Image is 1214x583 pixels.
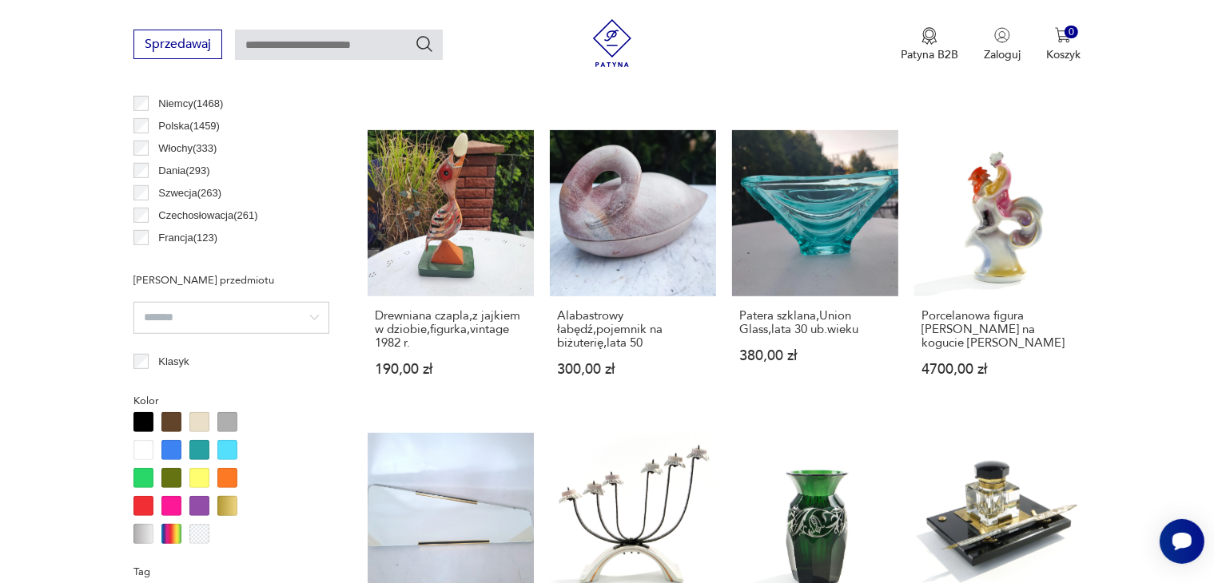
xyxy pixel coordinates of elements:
p: [GEOGRAPHIC_DATA] ( 101 ) [158,252,291,269]
h3: Alabastrowy łabędź,pojemnik na biżuterię,lata 50 [557,309,709,350]
p: 4700,00 zł [921,363,1073,376]
p: Tag [133,563,329,581]
p: 300,00 zł [557,363,709,376]
a: Drewniana czapla,z jajkiem w dziobie,figurka,vintage 1982 r.Drewniana czapla,z jajkiem w dziobie,... [368,130,534,407]
button: Patyna B2B [901,27,958,62]
p: 380,00 zł [739,349,891,363]
p: Koszyk [1046,47,1081,62]
h3: Patera szklana,Union Glass,lata 30 ub.wieku [739,309,891,336]
p: Kolor [133,392,329,410]
button: 0Koszyk [1046,27,1081,62]
p: Polska ( 1459 ) [158,117,220,135]
p: Czechosłowacja ( 261 ) [158,207,257,224]
a: Patera szklana,Union Glass,lata 30 ub.wiekuPatera szklana,Union Glass,lata 30 ub.wieku380,00 zł [732,130,898,407]
p: Francja ( 123 ) [158,229,217,247]
button: Szukaj [415,34,434,54]
img: Patyna - sklep z meblami i dekoracjami vintage [588,19,636,67]
a: Porcelanowa figura Twardowski na kogucie ĆmielówPorcelanowa figura [PERSON_NAME] na kogucie [PERS... [914,130,1081,407]
button: Zaloguj [984,27,1021,62]
p: 190,00 zł [375,363,527,376]
img: Ikona medalu [921,27,937,45]
a: Sprzedawaj [133,40,222,51]
a: Alabastrowy łabędź,pojemnik na biżuterię,lata 50Alabastrowy łabędź,pojemnik na biżuterię,lata 503... [550,130,716,407]
p: [PERSON_NAME] przedmiotu [133,272,329,289]
h3: Porcelanowa figura [PERSON_NAME] na kogucie [PERSON_NAME] [921,309,1073,350]
p: Niemcy ( 1468 ) [158,95,223,113]
img: Ikona koszyka [1055,27,1071,43]
img: Ikonka użytkownika [994,27,1010,43]
p: Zaloguj [984,47,1021,62]
p: Patyna B2B [901,47,958,62]
h3: Drewniana czapla,z jajkiem w dziobie,figurka,vintage 1982 r. [375,309,527,350]
p: Włochy ( 333 ) [158,140,217,157]
a: Ikona medaluPatyna B2B [901,27,958,62]
button: Sprzedawaj [133,30,222,59]
p: Dania ( 293 ) [158,162,209,180]
p: Szwecja ( 263 ) [158,184,221,202]
div: 0 [1065,26,1078,39]
iframe: Smartsupp widget button [1160,519,1204,564]
p: Klasyk [158,353,189,371]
